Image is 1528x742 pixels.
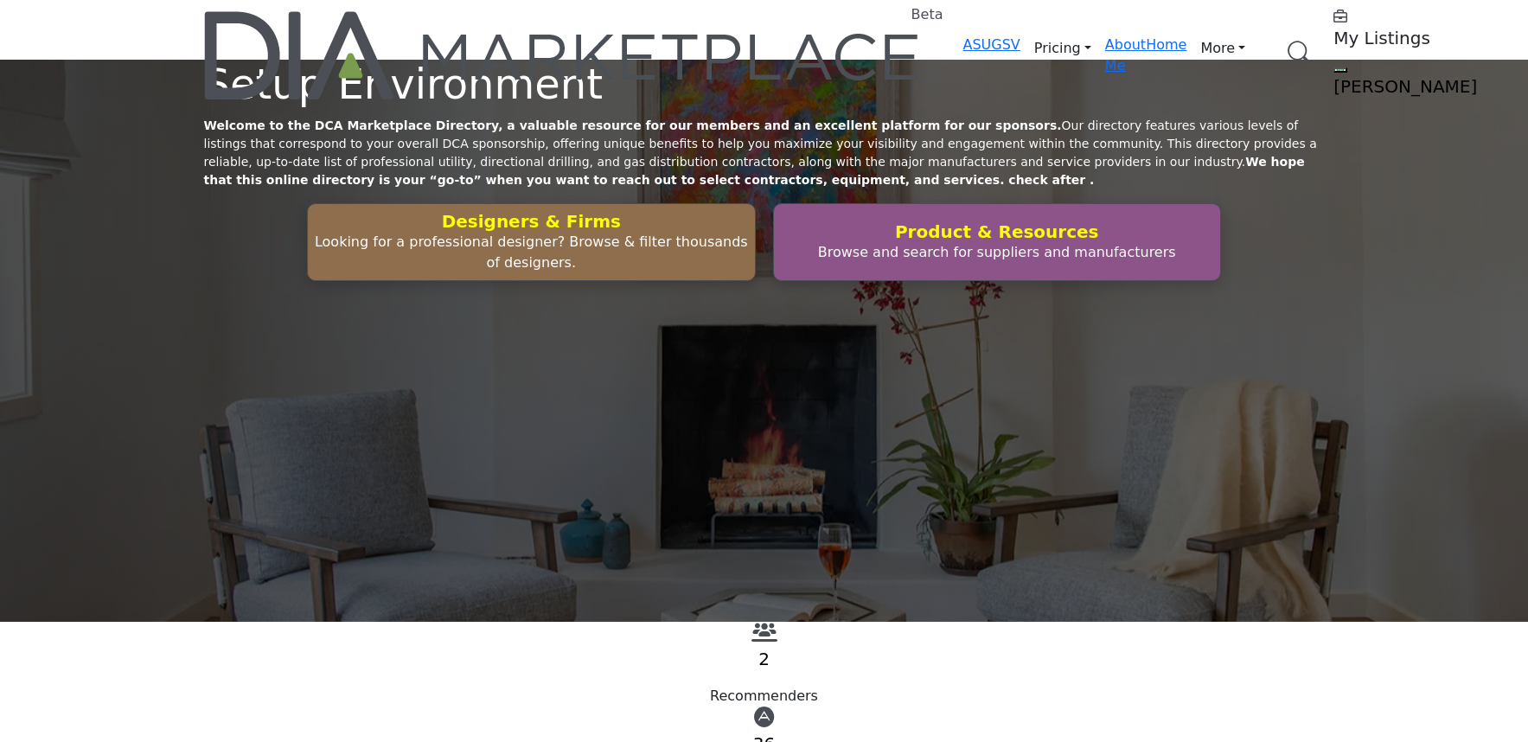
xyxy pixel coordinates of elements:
a: More [1186,35,1259,62]
a: About Me [1105,36,1146,74]
a: 2 [758,649,770,669]
button: Product & Resources Browse and search for suppliers and manufacturers [773,203,1221,281]
a: View Recommenders [751,627,777,643]
h6: Beta [911,6,943,22]
button: Designers & Firms Looking for a professional designer? Browse & filter thousands of designers. [307,203,755,281]
div: Recommenders [204,686,1325,707]
a: Pricing [1020,35,1105,62]
img: Site Logo [204,11,922,99]
a: ASUGSV [963,36,1020,53]
a: Search [1269,30,1323,76]
strong: We hope that this online directory is your “go-to” when you want to reach out to select contracto... [204,155,1305,187]
h2: Product & Resources [779,221,1215,242]
a: Beta [204,11,922,99]
p: Our directory features various levels of listings that correspond to your overall DCA sponsorship... [204,117,1325,189]
a: Home [1146,36,1186,53]
p: Looking for a professional designer? Browse & filter thousands of designers. [313,232,749,273]
button: Show hide supplier dropdown [1333,67,1347,73]
h2: Designers & Firms [313,211,749,232]
strong: Welcome to the DCA Marketplace Directory, a valuable resource for our members and an excellent pl... [204,118,1062,132]
p: Browse and search for suppliers and manufacturers [779,242,1215,263]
